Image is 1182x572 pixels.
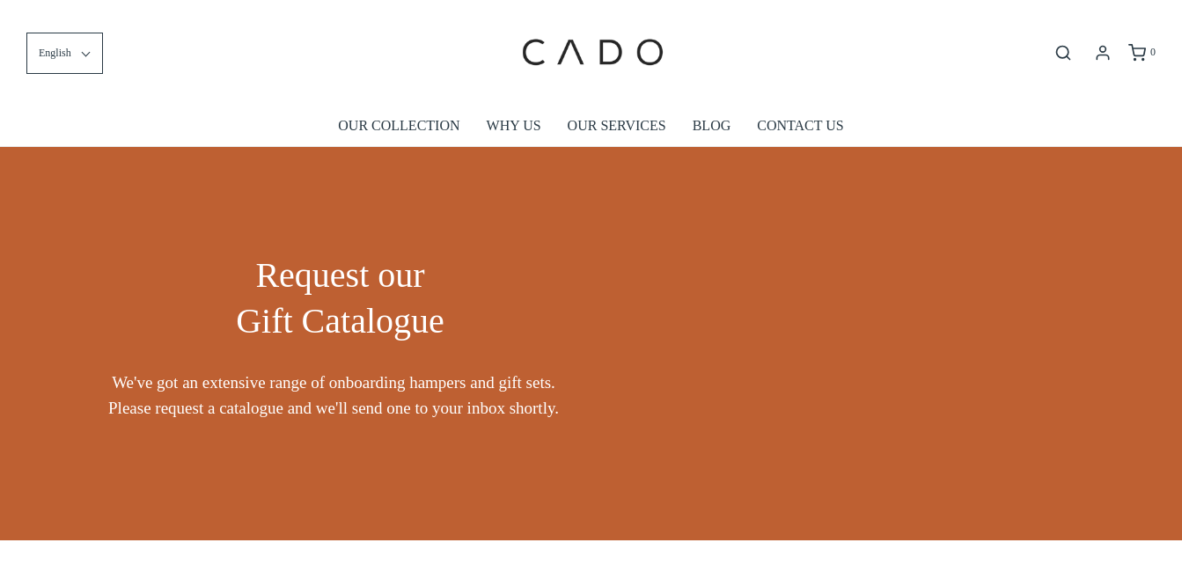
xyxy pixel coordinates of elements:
[26,33,103,74] button: English
[568,106,666,146] a: OUR SERVICES
[487,106,541,146] a: WHY US
[1047,43,1079,62] button: Open search bar
[757,106,843,146] a: CONTACT US
[338,106,459,146] a: OUR COLLECTION
[39,45,71,62] span: English
[1127,44,1156,62] a: 0
[236,255,444,341] span: Request our Gift Catalogue
[693,106,731,146] a: BLOG
[605,266,1093,398] iframe: Form 0
[90,370,578,421] span: We've got an extensive range of onboarding hampers and gift sets. Please request a catalogue and ...
[1150,46,1156,58] span: 0
[517,13,666,92] img: cadogifting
